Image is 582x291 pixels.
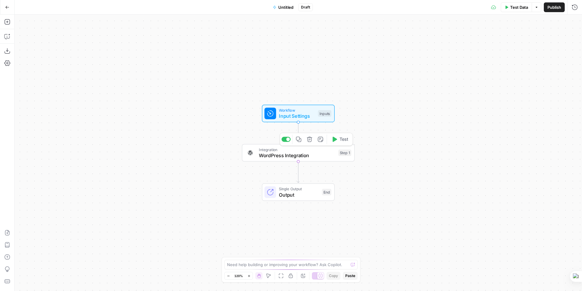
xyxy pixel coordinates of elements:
span: WordPress Integration [259,152,335,159]
g: Edge from start to step_1 [297,122,299,144]
span: Workflow [279,107,315,113]
div: Single OutputOutputEnd [242,183,355,201]
span: Copy [329,273,338,279]
span: Output [279,191,319,198]
div: Inputs [318,110,331,117]
span: 120% [234,273,243,278]
button: Paste [343,272,358,280]
span: Test Data [510,4,528,10]
div: WorkflowInput SettingsInputs [242,105,355,122]
div: Step 1 [338,150,351,156]
span: Untitled [278,4,293,10]
button: Copy [326,272,340,280]
g: Edge from step_1 to end [297,161,299,183]
span: Draft [301,5,310,10]
img: WordPress%20logotype.png [247,149,254,157]
div: End [322,189,331,195]
button: Publish [544,2,565,12]
button: Untitled [269,2,297,12]
span: Paste [345,273,355,279]
div: IntegrationWordPress IntegrationStep 1Test [242,144,355,162]
button: Test Data [501,2,532,12]
span: Single Output [279,186,319,192]
span: Publish [547,4,561,10]
span: Integration [259,147,335,152]
span: Input Settings [279,112,315,120]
